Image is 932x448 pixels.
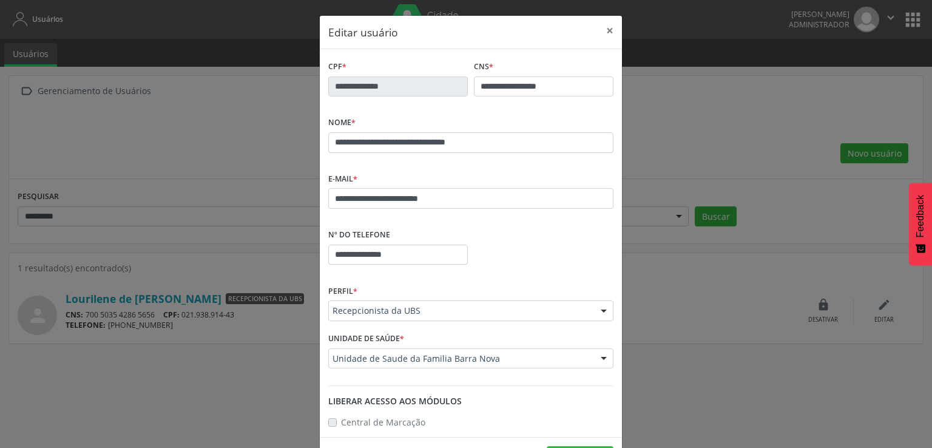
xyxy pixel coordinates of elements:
[328,114,356,132] label: Nome
[341,416,425,429] label: Central de Marcação
[328,330,404,348] label: Unidade de saúde
[328,24,398,40] h5: Editar usuário
[333,353,589,365] span: Unidade de Saude da Familia Barra Nova
[328,282,357,300] label: Perfil
[915,195,926,237] span: Feedback
[328,395,613,407] div: Liberar acesso aos módulos
[333,305,589,317] span: Recepcionista da UBS
[328,226,390,245] label: Nº do Telefone
[474,58,493,76] label: CNS
[328,58,346,76] label: CPF
[598,16,622,46] button: Close
[909,183,932,265] button: Feedback - Mostrar pesquisa
[328,170,357,189] label: E-mail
